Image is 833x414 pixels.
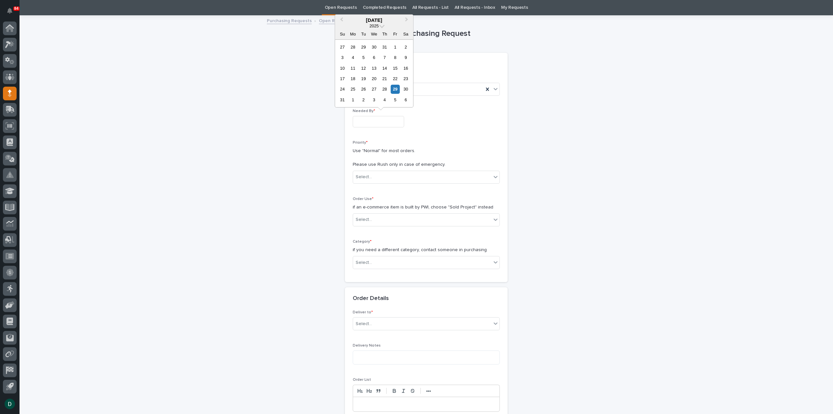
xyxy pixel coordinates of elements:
[380,95,389,104] div: Choose Thursday, September 4th, 2025
[359,74,368,83] div: Choose Tuesday, August 19th, 2025
[370,64,378,73] div: Choose Wednesday, August 13th, 2025
[380,53,389,62] div: Choose Thursday, August 7th, 2025
[380,85,389,93] div: Choose Thursday, August 28th, 2025
[380,43,389,51] div: Choose Thursday, July 31st, 2025
[359,85,368,93] div: Choose Tuesday, August 26th, 2025
[370,74,378,83] div: Choose Wednesday, August 20th, 2025
[380,74,389,83] div: Choose Thursday, August 21st, 2025
[391,43,400,51] div: Choose Friday, August 1st, 2025
[353,204,500,211] p: if an e-commerce item is built by PWI, choose "Sold Project" instead
[356,259,372,266] div: Select...
[369,23,378,28] span: 2025
[348,53,357,62] div: Choose Monday, August 4th, 2025
[348,95,357,104] div: Choose Monday, September 1st, 2025
[353,310,373,314] span: Deliver to
[353,197,374,201] span: Order Use
[353,378,371,382] span: Order List
[370,95,378,104] div: Choose Wednesday, September 3rd, 2025
[391,53,400,62] div: Choose Friday, August 8th, 2025
[370,53,378,62] div: Choose Wednesday, August 6th, 2025
[401,43,410,51] div: Choose Saturday, August 2nd, 2025
[356,174,372,180] div: Select...
[348,74,357,83] div: Choose Monday, August 18th, 2025
[401,74,410,83] div: Choose Saturday, August 23rd, 2025
[348,43,357,51] div: Choose Monday, July 28th, 2025
[353,109,375,113] span: Needed By
[380,30,389,38] div: Th
[391,30,400,38] div: Fr
[424,387,433,395] button: •••
[338,53,347,62] div: Choose Sunday, August 3rd, 2025
[359,95,368,104] div: Choose Tuesday, September 2nd, 2025
[345,29,508,38] h1: New Purchasing Request
[402,15,413,26] button: Next Month
[338,64,347,73] div: Choose Sunday, August 10th, 2025
[319,17,352,24] a: Open Requests
[359,43,368,51] div: Choose Tuesday, July 29th, 2025
[391,74,400,83] div: Choose Friday, August 22nd, 2025
[370,85,378,93] div: Choose Wednesday, August 27th, 2025
[348,85,357,93] div: Choose Monday, August 25th, 2025
[356,321,372,327] div: Select...
[391,85,400,93] div: Choose Friday, August 29th, 2025
[338,74,347,83] div: Choose Sunday, August 17th, 2025
[391,64,400,73] div: Choose Friday, August 15th, 2025
[353,344,381,348] span: Delivery Notes
[3,397,17,411] button: users-avatar
[338,95,347,104] div: Choose Sunday, August 31st, 2025
[353,295,389,302] h2: Order Details
[401,85,410,93] div: Choose Saturday, August 30th, 2025
[370,30,378,38] div: We
[348,64,357,73] div: Choose Monday, August 11th, 2025
[401,64,410,73] div: Choose Saturday, August 16th, 2025
[353,141,368,145] span: Priority
[353,148,500,168] p: Use "Normal" for most orders. Please use Rush only in case of emergency.
[401,95,410,104] div: Choose Saturday, September 6th, 2025
[14,6,19,11] p: 84
[401,53,410,62] div: Choose Saturday, August 9th, 2025
[338,85,347,93] div: Choose Sunday, August 24th, 2025
[337,42,411,105] div: month 2025-08
[359,53,368,62] div: Choose Tuesday, August 5th, 2025
[359,64,368,73] div: Choose Tuesday, August 12th, 2025
[338,30,347,38] div: Su
[401,30,410,38] div: Sa
[426,389,431,394] strong: •••
[359,30,368,38] div: Tu
[267,17,312,24] a: Purchasing Requests
[353,240,372,244] span: Category
[8,8,17,18] div: Notifications84
[336,15,346,26] button: Previous Month
[380,64,389,73] div: Choose Thursday, August 14th, 2025
[335,17,413,23] div: [DATE]
[338,43,347,51] div: Choose Sunday, July 27th, 2025
[391,95,400,104] div: Choose Friday, September 5th, 2025
[356,216,372,223] div: Select...
[3,4,17,18] button: Notifications
[348,30,357,38] div: Mo
[353,247,500,253] p: if you need a different category, contact someone in purchasing
[370,43,378,51] div: Choose Wednesday, July 30th, 2025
